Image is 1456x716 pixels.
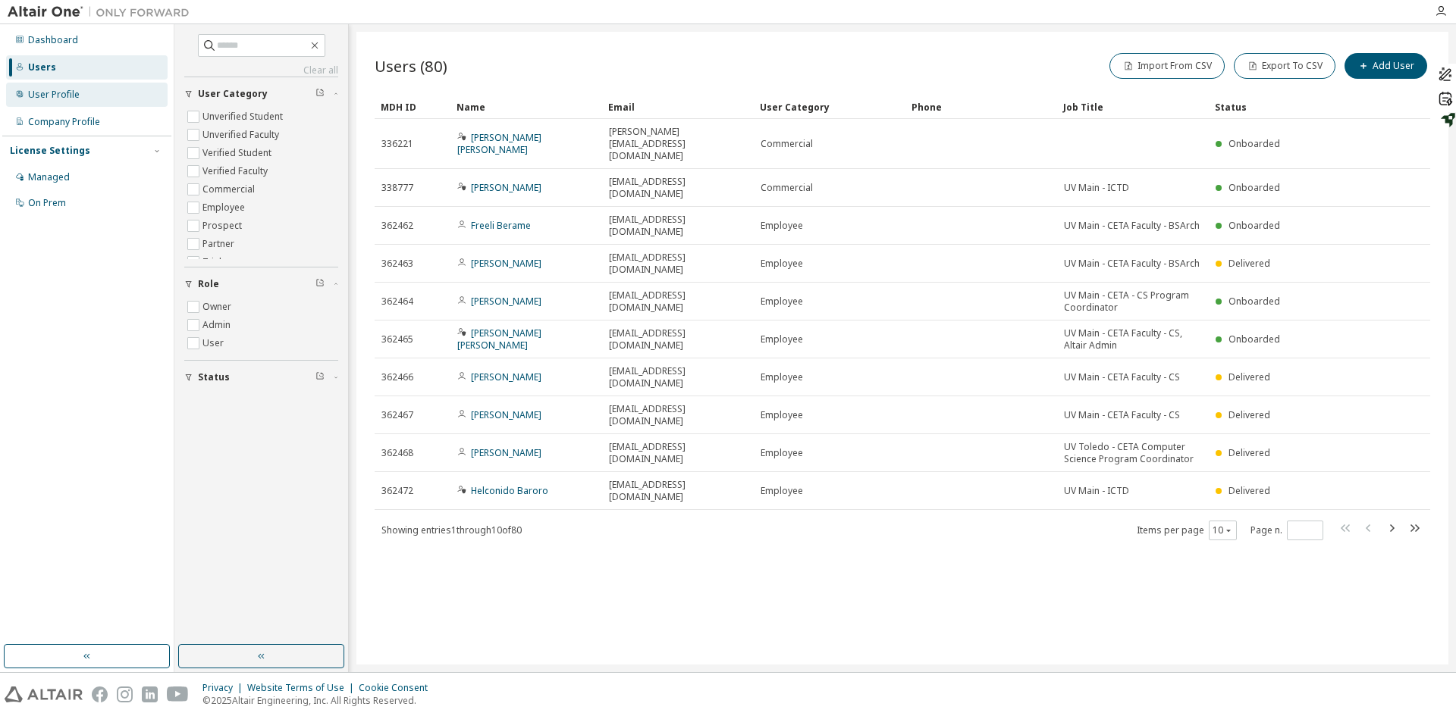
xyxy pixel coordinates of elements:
[1234,53,1335,79] button: Export To CSV
[117,686,133,702] img: instagram.svg
[315,278,325,290] span: Clear filter
[202,180,258,199] label: Commercial
[1064,371,1180,383] span: UV Main - CETA Faculty - CS
[1064,182,1129,194] span: UV Main - ICTD
[202,217,245,235] label: Prospect
[28,34,78,46] div: Dashboard
[1228,446,1270,459] span: Delivered
[198,278,219,290] span: Role
[1213,524,1233,536] button: 10
[608,95,748,119] div: Email
[471,257,541,270] a: [PERSON_NAME]
[28,61,56,73] div: Users
[609,365,747,389] span: [EMAIL_ADDRESS][DOMAIN_NAME]
[1228,333,1280,345] span: Onboarded
[457,131,541,156] a: [PERSON_NAME] [PERSON_NAME]
[375,55,447,77] span: Users (80)
[247,682,359,694] div: Website Terms of Use
[609,176,747,200] span: [EMAIL_ADDRESS][DOMAIN_NAME]
[202,199,248,217] label: Employee
[202,334,227,352] label: User
[381,295,413,308] span: 362464
[1250,521,1323,540] span: Page n.
[761,447,803,459] span: Employee
[184,361,338,394] button: Status
[1064,289,1202,314] span: UV Main - CETA - CS Program Coordinator
[457,327,541,352] a: [PERSON_NAME] [PERSON_NAME]
[202,694,437,707] p: © 2025 Altair Engineering, Inc. All Rights Reserved.
[471,484,548,497] a: Helconido Baroro
[381,524,522,536] span: Showing entries 1 through 10 of 80
[1064,327,1202,352] span: UV Main - CETA Faculty - CS, Altair Admin
[1228,408,1270,421] span: Delivered
[609,327,747,352] span: [EMAIL_ADDRESS][DOMAIN_NAME]
[381,409,413,421] span: 362467
[381,138,413,150] span: 336221
[1228,219,1280,232] span: Onboarded
[471,371,541,383] a: [PERSON_NAME]
[381,258,413,270] span: 362463
[167,686,189,702] img: youtube.svg
[471,181,541,194] a: [PERSON_NAME]
[381,447,413,459] span: 362468
[381,220,413,232] span: 362462
[198,371,230,383] span: Status
[28,197,66,209] div: On Prem
[381,95,444,119] div: MDH ID
[202,316,234,334] label: Admin
[1109,53,1225,79] button: Import From CSV
[761,371,803,383] span: Employee
[609,126,747,162] span: [PERSON_NAME][EMAIL_ADDRESS][DOMAIN_NAME]
[184,77,338,111] button: User Category
[1228,257,1270,270] span: Delivered
[381,333,413,345] span: 362465
[202,298,234,316] label: Owner
[1228,484,1270,497] span: Delivered
[1228,371,1270,383] span: Delivered
[1228,137,1280,150] span: Onboarded
[1064,220,1200,232] span: UV Main - CETA Faculty - BSArch
[761,409,803,421] span: Employee
[471,408,541,421] a: [PERSON_NAME]
[198,88,268,100] span: User Category
[381,485,413,497] span: 362472
[760,95,899,119] div: User Category
[202,253,224,271] label: Trial
[359,682,437,694] div: Cookie Consent
[1345,53,1427,79] button: Add User
[202,162,271,180] label: Verified Faculty
[202,144,275,162] label: Verified Student
[609,214,747,238] span: [EMAIL_ADDRESS][DOMAIN_NAME]
[142,686,158,702] img: linkedin.svg
[1064,441,1202,465] span: UV Toledo - CETA Computer Science Program Coordinator
[1215,95,1339,119] div: Status
[471,219,531,232] a: Freeli Berame
[609,289,747,314] span: [EMAIL_ADDRESS][DOMAIN_NAME]
[28,89,80,101] div: User Profile
[761,138,813,150] span: Commercial
[471,295,541,308] a: [PERSON_NAME]
[761,182,813,194] span: Commercial
[471,446,541,459] a: [PERSON_NAME]
[609,252,747,276] span: [EMAIL_ADDRESS][DOMAIN_NAME]
[1064,409,1180,421] span: UV Main - CETA Faculty - CS
[609,479,747,503] span: [EMAIL_ADDRESS][DOMAIN_NAME]
[1228,181,1280,194] span: Onboarded
[381,371,413,383] span: 362466
[1228,295,1280,308] span: Onboarded
[184,267,338,301] button: Role
[761,220,803,232] span: Employee
[28,116,100,128] div: Company Profile
[912,95,1051,119] div: Phone
[92,686,108,702] img: facebook.svg
[1137,521,1237,540] span: Items per page
[1064,485,1129,497] span: UV Main - ICTD
[761,485,803,497] span: Employee
[184,64,338,77] a: Clear all
[315,88,325,100] span: Clear filter
[761,333,803,345] span: Employee
[761,258,803,270] span: Employee
[1064,258,1200,270] span: UV Main - CETA Faculty - BSArch
[761,295,803,308] span: Employee
[8,5,197,20] img: Altair One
